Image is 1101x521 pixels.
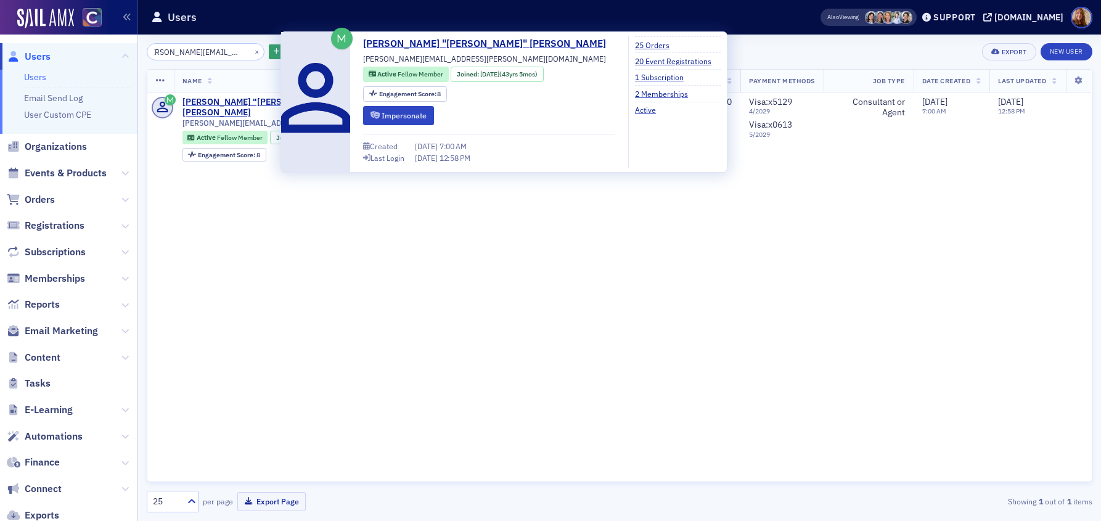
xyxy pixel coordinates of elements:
[635,104,665,115] a: Active
[276,134,300,142] span: Joined :
[998,96,1023,107] span: [DATE]
[7,430,83,443] a: Automations
[7,482,62,496] a: Connect
[25,403,73,417] span: E-Learning
[749,119,792,130] span: Visa : x0613
[749,76,815,85] span: Payment Methods
[252,46,263,57] button: ×
[17,9,74,28] img: SailAMX
[24,92,83,104] a: Email Send Log
[25,140,87,154] span: Organizations
[25,377,51,390] span: Tasks
[982,43,1036,60] button: Export
[270,131,362,144] div: Joined: 1982-05-14 00:00:00
[415,153,440,163] span: [DATE]
[25,219,84,232] span: Registrations
[480,70,499,78] span: [DATE]
[1071,7,1092,28] span: Profile
[147,43,264,60] input: Search…
[237,492,306,511] button: Export Page
[182,118,421,128] span: [PERSON_NAME][EMAIL_ADDRESS][PERSON_NAME][DOMAIN_NAME]
[74,8,102,29] a: View Homepage
[153,495,180,508] div: 25
[370,155,404,162] div: Last Login
[635,72,693,83] a: 1 Subscription
[379,89,438,98] span: Engagement Score :
[635,88,697,99] a: 2 Memberships
[7,403,73,417] a: E-Learning
[1036,496,1045,507] strong: 1
[25,245,86,259] span: Subscriptions
[363,106,434,125] button: Impersonate
[873,76,905,85] span: Job Type
[398,70,443,78] span: Fellow Member
[182,131,268,144] div: Active: Active: Fellow Member
[827,13,859,22] span: Viewing
[998,107,1025,115] time: 12:58 PM
[187,134,262,142] a: Active Fellow Member
[7,140,87,154] a: Organizations
[749,107,815,115] span: 4 / 2029
[198,152,260,158] div: 8
[25,50,51,64] span: Users
[440,141,467,151] span: 7:00 AM
[24,72,46,83] a: Users
[25,351,60,364] span: Content
[7,166,107,180] a: Events & Products
[635,39,679,51] a: 25 Orders
[25,272,85,285] span: Memberships
[480,70,538,80] div: (43yrs 5mos)
[922,107,946,115] time: 7:00 AM
[457,70,480,80] span: Joined :
[197,133,217,142] span: Active
[1041,43,1092,60] a: New User
[203,496,233,507] label: per page
[369,70,443,80] a: Active Fellow Member
[635,55,721,67] a: 20 Event Registrations
[451,67,543,82] div: Joined: 1982-05-14 00:00:00
[933,12,976,23] div: Support
[83,8,102,27] img: SailAMX
[269,44,319,60] button: AddFilter
[440,153,470,163] span: 12:58 PM
[749,131,815,139] span: 5 / 2029
[24,109,91,120] a: User Custom CPE
[182,97,385,118] a: [PERSON_NAME] "[PERSON_NAME]" [PERSON_NAME]
[922,76,970,85] span: Date Created
[899,11,912,24] span: Pamela Galey-Coleman
[983,13,1068,22] button: [DOMAIN_NAME]
[25,324,98,338] span: Email Marketing
[7,245,86,259] a: Subscriptions
[25,482,62,496] span: Connect
[882,11,895,24] span: Kelli Davis
[25,193,55,207] span: Orders
[7,324,98,338] a: Email Marketing
[7,193,55,207] a: Orders
[25,430,83,443] span: Automations
[182,76,202,85] span: Name
[25,298,60,311] span: Reports
[168,10,197,25] h1: Users
[994,12,1063,23] div: [DOMAIN_NAME]
[25,166,107,180] span: Events & Products
[363,53,606,64] span: [PERSON_NAME][EMAIL_ADDRESS][PERSON_NAME][DOMAIN_NAME]
[7,272,85,285] a: Memberships
[379,91,441,97] div: 8
[1002,49,1027,55] div: Export
[7,298,60,311] a: Reports
[7,50,51,64] a: Users
[370,143,398,150] div: Created
[832,97,905,118] div: Consultant or Agent
[363,67,449,82] div: Active: Active: Fellow Member
[749,96,792,107] span: Visa : x5129
[874,11,886,24] span: Tiffany Carson
[363,86,447,102] div: Engagement Score: 8
[7,377,51,390] a: Tasks
[182,148,266,162] div: Engagement Score: 8
[7,219,84,232] a: Registrations
[415,141,440,151] span: [DATE]
[865,11,878,24] span: Stacy Svendsen
[998,76,1046,85] span: Last Updated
